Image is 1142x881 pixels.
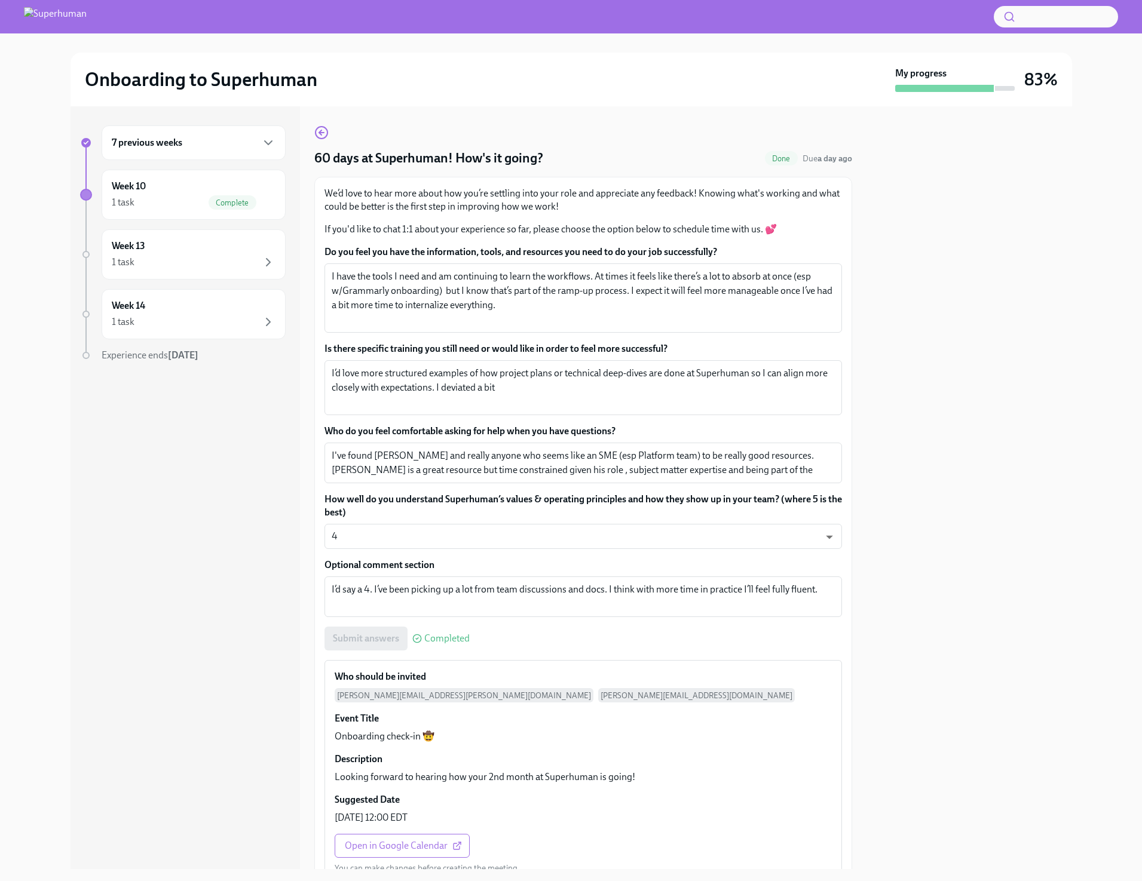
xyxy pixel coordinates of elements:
strong: My progress [895,67,947,80]
span: [PERSON_NAME][EMAIL_ADDRESS][DOMAIN_NAME] [598,688,795,702]
p: [DATE] 12:00 EDT [335,811,408,824]
h6: Week 14 [112,299,145,312]
div: 1 task [112,196,134,209]
div: 4 [324,524,842,549]
p: You can make changes before creating the meeting. [335,862,520,874]
label: Optional comment section [324,558,842,572]
label: Who do you feel comfortable asking for help when you have questions? [324,425,842,438]
h2: Onboarding to Superhuman [85,67,317,91]
h6: Week 10 [112,180,146,193]
span: [PERSON_NAME][EMAIL_ADDRESS][PERSON_NAME][DOMAIN_NAME] [335,688,593,702]
label: How well do you understand Superhuman’s values & operating principles and how they show up in you... [324,493,842,519]
textarea: I have the tools I need and am continuing to learn the workflows. At times it feels like there’s ... [332,269,835,327]
h6: 7 previous weeks [112,136,182,149]
span: Due [803,154,852,164]
span: Completed [424,634,470,643]
textarea: I’d say a 4. I’ve been picking up a lot from team discussions and docs. I think with more time in... [332,582,835,611]
h6: Suggested Date [335,793,400,806]
a: Open in Google Calendar [335,834,470,858]
textarea: I’d love more structured examples of how project plans or technical deep-dives are done at Superh... [332,366,835,409]
span: Done [765,154,798,163]
h6: Description [335,753,382,766]
p: We’d love to hear more about how you’re settling into your role and appreciate any feedback! Know... [324,187,842,213]
img: Superhuman [24,7,87,26]
a: Week 131 task [80,229,286,280]
strong: a day ago [818,154,852,164]
textarea: I've found [PERSON_NAME] and really anyone who seems like an SME (esp Platform team) to be really... [332,449,835,477]
span: Open in Google Calendar [345,840,460,852]
p: If you'd like to chat 1:1 about your experience so far, please choose the option below to schedul... [324,223,842,236]
h3: 83% [1024,69,1058,90]
span: Complete [209,198,256,207]
h6: Who should be invited [335,670,426,683]
div: 1 task [112,256,134,269]
span: August 20th, 2025 07:00 [803,153,852,164]
p: Onboarding check-in 🤠 [335,730,434,743]
h6: Event Title [335,712,379,725]
div: 1 task [112,315,134,329]
div: 7 previous weeks [102,125,286,160]
label: Do you feel you have the information, tools, and resources you need to do your job successfully? [324,245,842,259]
p: Looking forward to hearing how your 2nd month at Superhuman is going! [335,771,635,784]
a: Week 141 task [80,289,286,339]
h6: Week 13 [112,240,145,253]
label: Is there specific training you still need or would like in order to feel more successful? [324,342,842,355]
a: Week 101 taskComplete [80,170,286,220]
strong: [DATE] [168,349,198,361]
span: Experience ends [102,349,198,361]
h4: 60 days at Superhuman! How's it going? [314,149,543,167]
